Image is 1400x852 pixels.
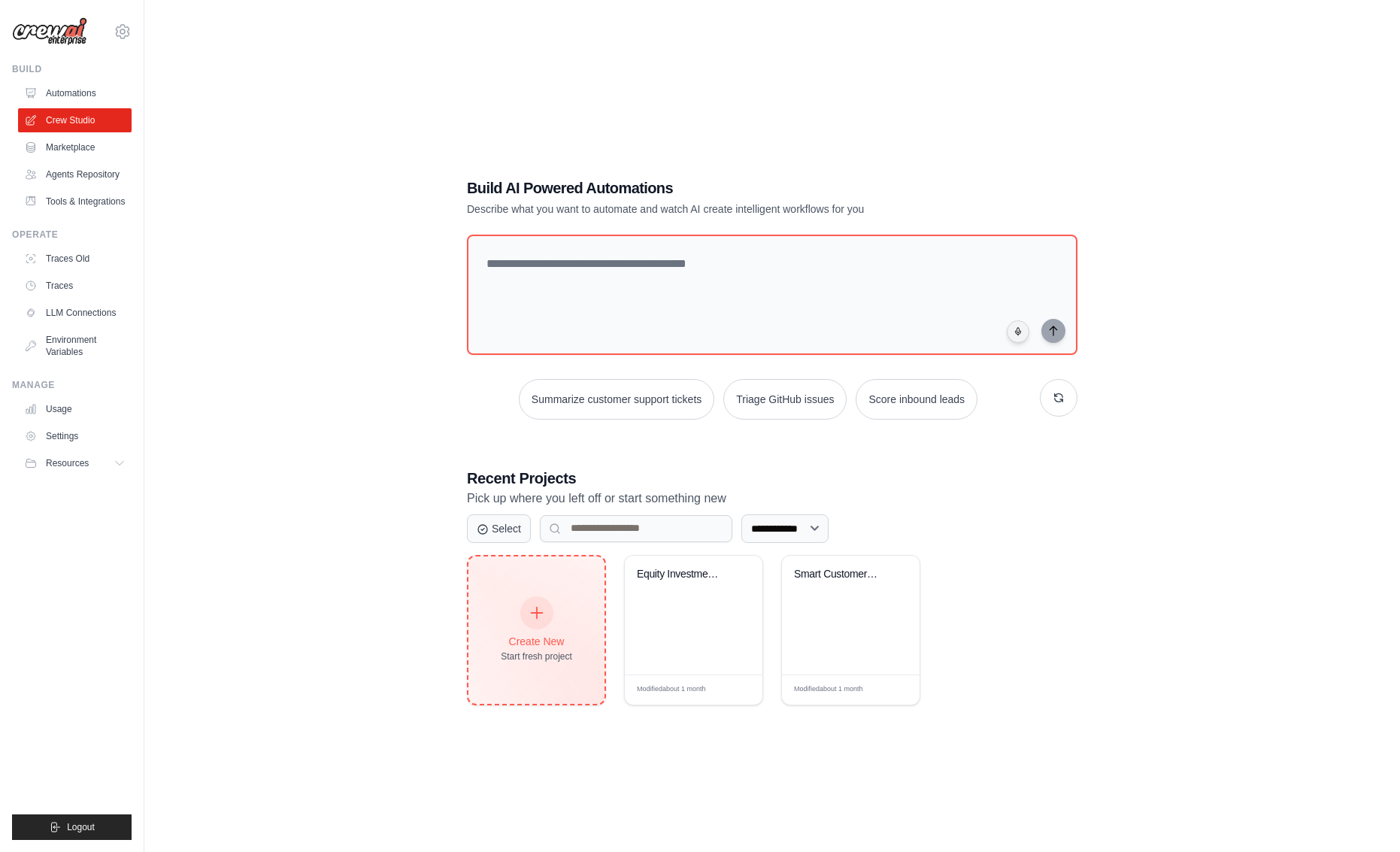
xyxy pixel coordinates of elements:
p: Pick up where you left off or start something new [467,489,1077,508]
span: Edit [884,684,897,696]
button: Click to speak your automation idea [1007,320,1029,343]
button: Select [467,514,531,543]
button: Summarize customer support tickets [519,379,714,420]
a: Marketplace [18,135,132,159]
button: Resources [18,451,132,475]
a: Crew Studio [18,108,132,132]
button: Triage GitHub issues [723,379,847,420]
div: Operate [12,229,132,241]
button: Logout [12,814,132,840]
a: Settings [18,424,132,448]
button: Get new suggestions [1040,379,1077,417]
button: Score inbound leads [856,379,977,420]
a: Traces [18,274,132,298]
div: Create New [501,634,572,649]
span: Modified about 1 month [637,684,706,695]
span: Resources [46,457,89,469]
a: Usage [18,397,132,421]
div: Equity Investment Analysis Crew [637,568,728,581]
a: Environment Variables [18,328,132,364]
a: Agents Repository [18,162,132,186]
img: Logo [12,17,87,46]
div: Build [12,63,132,75]
h3: Recent Projects [467,468,1077,489]
h1: Build AI Powered Automations [467,177,972,199]
iframe: Chat Widget [1325,780,1400,852]
p: Describe what you want to automate and watch AI create intelligent workflows for you [467,202,972,217]
a: Tools & Integrations [18,190,132,214]
div: Smart Customer Support Automation [794,568,885,581]
a: Traces Old [18,247,132,271]
span: Logout [67,821,95,833]
div: Start fresh project [501,650,572,662]
a: LLM Connections [18,301,132,325]
span: Modified about 1 month [794,684,863,695]
div: Manage [12,379,132,391]
span: Edit [727,684,740,696]
a: Automations [18,81,132,105]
